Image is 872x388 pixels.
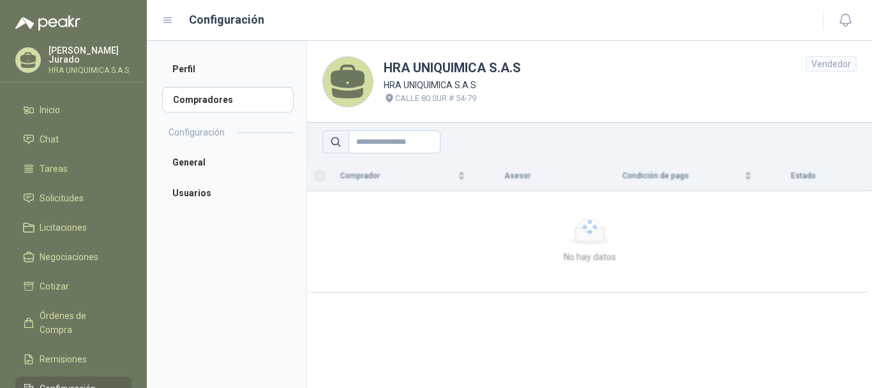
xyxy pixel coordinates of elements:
h2: Configuración [169,125,225,139]
a: Perfil [162,56,294,82]
h1: HRA UNIQUIMICA S.A.S [384,58,521,78]
span: Negociaciones [40,250,98,264]
a: General [162,150,294,175]
a: Órdenes de Compra [15,304,132,342]
a: Licitaciones [15,215,132,240]
div: Vendedor [806,56,857,72]
a: Remisiones [15,347,132,371]
span: Inicio [40,103,60,117]
p: HRA UNIQUIMICA S.A.S [49,66,132,74]
a: Compradores [162,87,294,113]
img: Logo peakr [15,15,80,31]
a: Cotizar [15,274,132,299]
span: Órdenes de Compra [40,309,119,337]
a: Inicio [15,98,132,122]
span: Chat [40,132,59,146]
a: Tareas [15,157,132,181]
a: Chat [15,127,132,151]
span: Cotizar [40,279,69,293]
p: CALLE 80 SUR # 54-79 [395,92,476,105]
span: Remisiones [40,352,87,366]
p: HRA UNIQUIMICA S.A.S [384,78,521,92]
a: Negociaciones [15,245,132,269]
a: Usuarios [162,180,294,206]
p: [PERSON_NAME] Jurado [49,46,132,64]
h1: Configuración [189,11,264,29]
span: Tareas [40,162,68,176]
span: Solicitudes [40,191,84,205]
a: Solicitudes [15,186,132,210]
span: Licitaciones [40,221,87,235]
